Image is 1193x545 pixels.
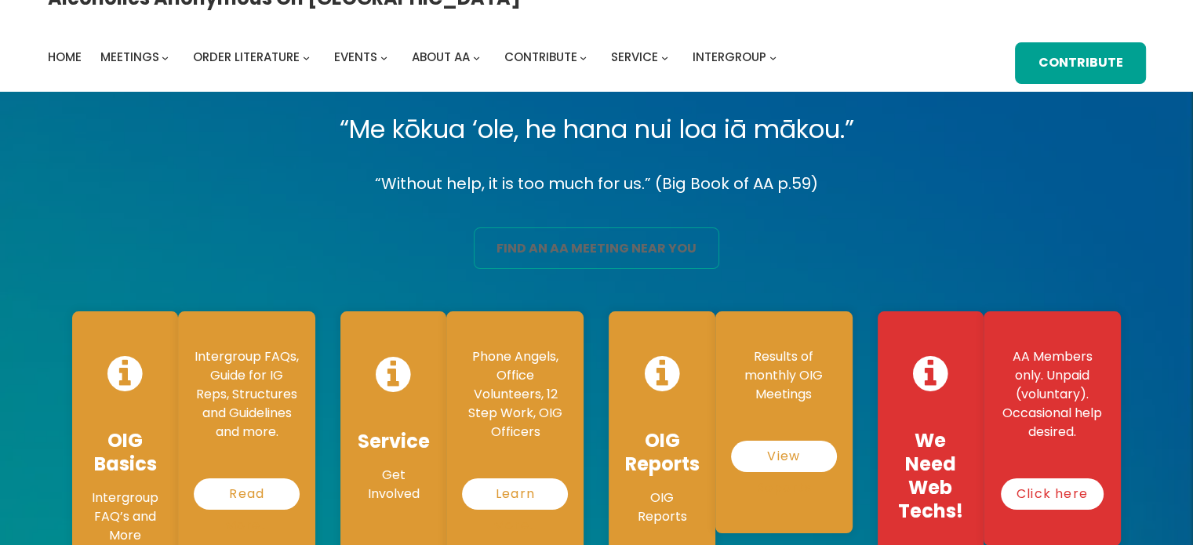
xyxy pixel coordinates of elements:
[474,227,719,269] a: find an aa meeting near you
[473,54,480,61] button: About AA submenu
[162,54,169,61] button: Meetings submenu
[334,46,377,68] a: Events
[580,54,587,61] button: Contribute submenu
[999,347,1105,441] p: AA Members only. Unpaid (voluntary). Occasional help desired.
[893,429,968,523] h4: We Need Web Techs!
[769,54,777,61] button: Intergroup submenu
[731,441,837,472] a: View Reports
[1001,478,1104,510] a: Click here
[48,46,82,68] a: Home
[412,49,470,65] span: About AA
[60,170,1133,198] p: “Without help, it is too much for us.” (Big Book of AA p.59)
[462,478,568,510] a: Learn More…
[100,49,159,65] span: Meetings
[194,478,300,510] a: Read More…
[380,54,387,61] button: Events submenu
[334,49,377,65] span: Events
[303,54,310,61] button: Order Literature submenu
[462,347,568,441] p: Phone Angels, Office Volunteers, 12 Step Work, OIG Officers
[504,46,577,68] a: Contribute
[412,46,470,68] a: About AA
[1015,42,1145,84] a: Contribute
[356,430,431,453] h4: Service
[611,49,658,65] span: Service
[693,46,766,68] a: Intergroup
[611,46,658,68] a: Service
[624,489,699,526] p: OIG Reports
[60,107,1133,151] p: “Me kōkua ‘ole, he hana nui loa iā mākou.”
[88,429,162,476] h4: OIG Basics
[193,49,300,65] span: Order Literature
[504,49,577,65] span: Contribute
[356,466,431,503] p: Get Involved
[731,347,837,404] p: Results of monthly OIG Meetings
[624,429,699,476] h4: OIG Reports
[48,46,782,68] nav: Intergroup
[194,347,300,441] p: Intergroup FAQs, Guide for IG Reps, Structures and Guidelines and more.
[100,46,159,68] a: Meetings
[661,54,668,61] button: Service submenu
[693,49,766,65] span: Intergroup
[48,49,82,65] span: Home
[88,489,162,545] p: Intergroup FAQ’s and More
